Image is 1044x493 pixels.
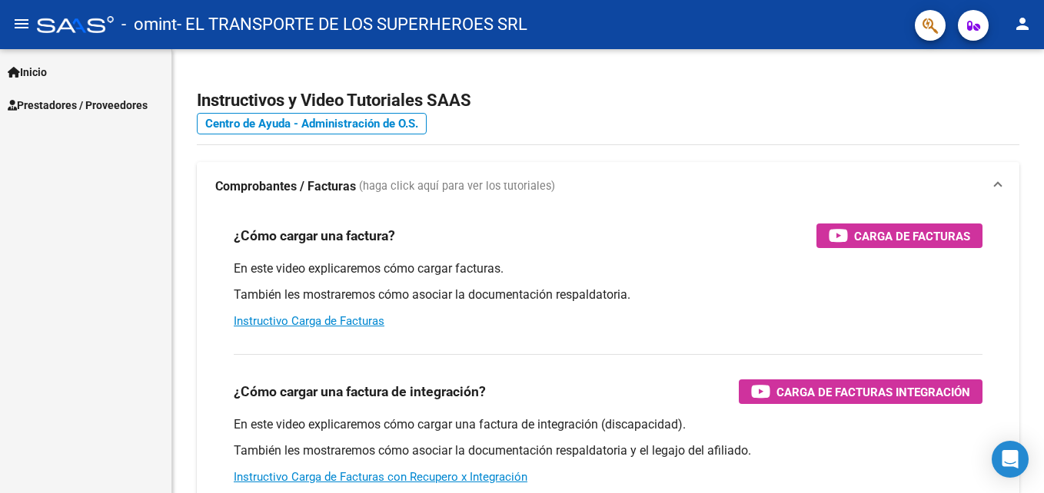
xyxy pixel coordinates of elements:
[234,314,384,328] a: Instructivo Carga de Facturas
[197,113,427,134] a: Centro de Ayuda - Administración de O.S.
[992,441,1029,478] div: Open Intercom Messenger
[359,178,555,195] span: (haga click aquí para ver los tutoriales)
[8,97,148,114] span: Prestadores / Proveedores
[816,223,982,248] button: Carga de Facturas
[234,286,982,303] p: También les mostraremos cómo asociar la documentación respaldatoria.
[1013,15,1032,33] mat-icon: person
[215,178,356,195] strong: Comprobantes / Facturas
[12,15,31,33] mat-icon: menu
[234,442,982,459] p: También les mostraremos cómo asociar la documentación respaldatoria y el legajo del afiliado.
[234,416,982,433] p: En este video explicaremos cómo cargar una factura de integración (discapacidad).
[854,227,970,246] span: Carga de Facturas
[234,225,395,246] h3: ¿Cómo cargar una factura?
[197,162,1019,211] mat-expansion-panel-header: Comprobantes / Facturas (haga click aquí para ver los tutoriales)
[234,470,527,484] a: Instructivo Carga de Facturas con Recupero x Integración
[776,382,970,402] span: Carga de Facturas Integración
[234,260,982,277] p: En este video explicaremos cómo cargar facturas.
[197,86,1019,115] h2: Instructivos y Video Tutoriales SAAS
[121,8,177,41] span: - omint
[234,381,486,402] h3: ¿Cómo cargar una factura de integración?
[8,64,47,81] span: Inicio
[177,8,527,41] span: - EL TRANSPORTE DE LOS SUPERHEROES SRL
[739,379,982,404] button: Carga de Facturas Integración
